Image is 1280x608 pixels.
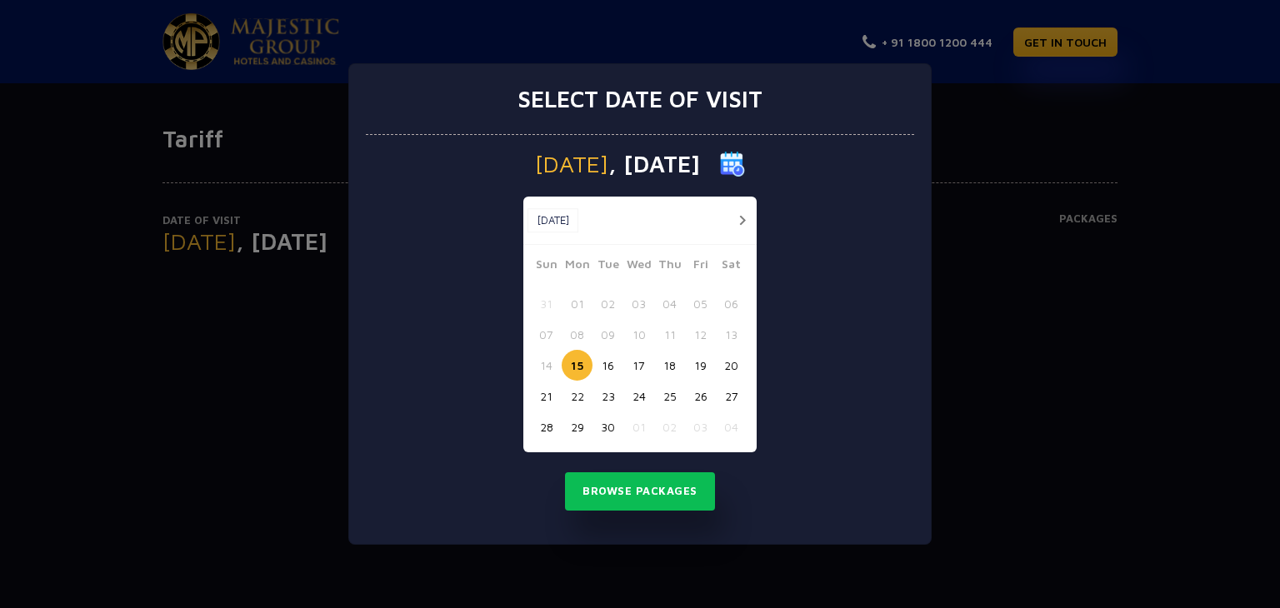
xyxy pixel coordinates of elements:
button: 18 [654,350,685,381]
button: 20 [716,350,747,381]
button: 08 [562,319,592,350]
button: 07 [531,319,562,350]
span: Fri [685,255,716,278]
button: 10 [623,319,654,350]
button: 21 [531,381,562,411]
button: 04 [654,288,685,319]
button: 25 [654,381,685,411]
span: Thu [654,255,685,278]
button: 14 [531,350,562,381]
span: Wed [623,255,654,278]
button: 27 [716,381,747,411]
span: Tue [592,255,623,278]
button: 02 [592,288,623,319]
button: 28 [531,411,562,442]
button: 31 [531,288,562,319]
button: 24 [623,381,654,411]
button: 04 [716,411,747,442]
button: [DATE] [527,208,578,233]
button: 12 [685,319,716,350]
button: 17 [623,350,654,381]
button: 11 [654,319,685,350]
button: 03 [685,411,716,442]
button: 15 [562,350,592,381]
button: 30 [592,411,623,442]
span: Sun [531,255,562,278]
span: Sat [716,255,747,278]
button: 06 [716,288,747,319]
button: 26 [685,381,716,411]
span: [DATE] [535,152,608,176]
img: calender icon [720,152,745,177]
button: 09 [592,319,623,350]
button: 02 [654,411,685,442]
span: , [DATE] [608,152,700,176]
button: Browse Packages [565,472,715,511]
button: 01 [562,288,592,319]
button: 22 [562,381,592,411]
button: 05 [685,288,716,319]
button: 01 [623,411,654,442]
button: 03 [623,288,654,319]
button: 23 [592,381,623,411]
button: 16 [592,350,623,381]
span: Mon [562,255,592,278]
button: 19 [685,350,716,381]
button: 13 [716,319,747,350]
button: 29 [562,411,592,442]
h3: Select date of visit [517,85,762,113]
